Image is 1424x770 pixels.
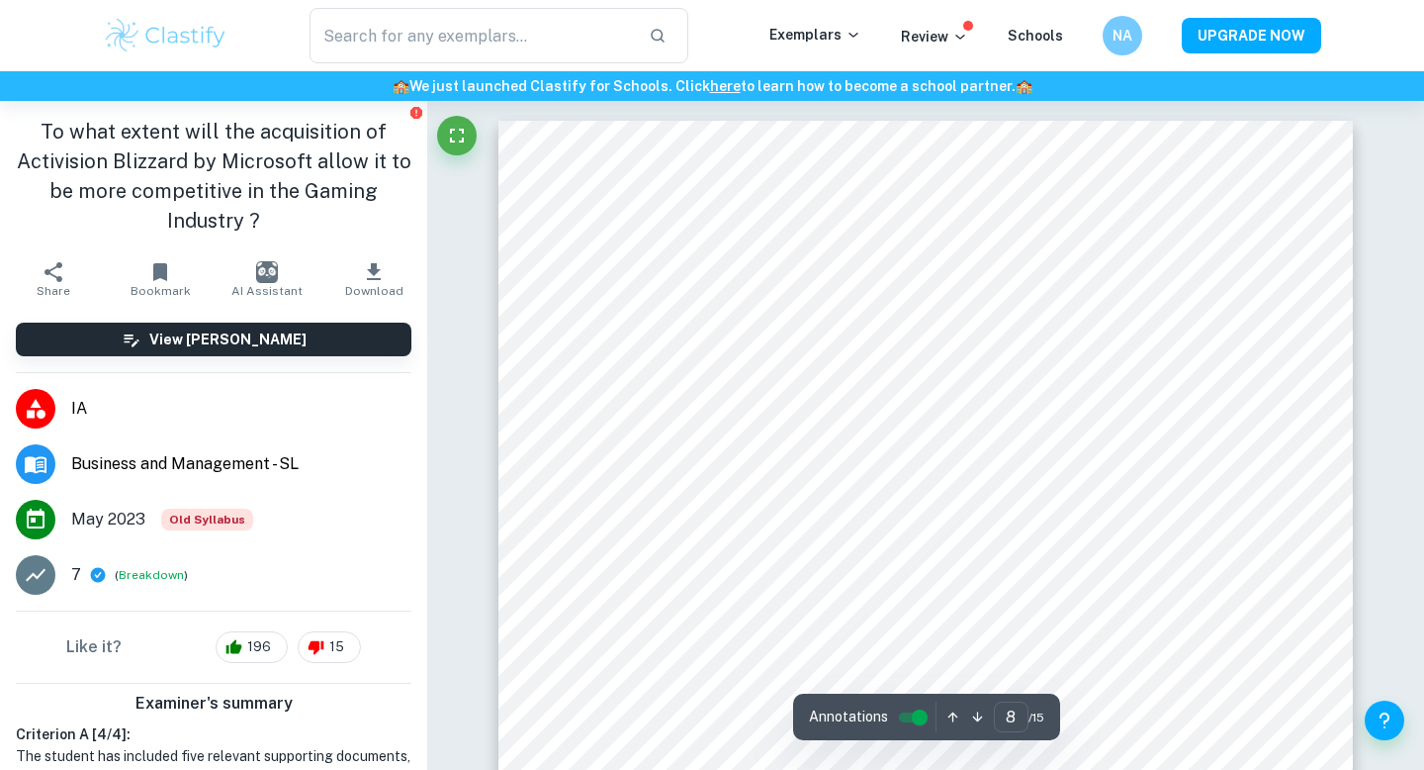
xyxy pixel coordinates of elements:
span: Bookmark [131,284,191,298]
span: Old Syllabus [161,509,253,530]
button: Bookmark [107,251,214,307]
button: Download [320,251,427,307]
span: Download [345,284,403,298]
button: View [PERSON_NAME] [16,323,411,356]
h6: We just launched Clastify for Schools. Click to learn how to become a school partner. [4,75,1420,97]
span: IA [71,397,411,421]
button: AI Assistant [214,251,320,307]
span: / 15 [1028,709,1044,726]
a: Schools [1008,28,1063,44]
div: 15 [298,631,361,663]
div: Starting from the May 2024 session, the Business IA requirements have changed. It's OK to refer t... [161,509,253,530]
p: Review [901,26,968,48]
h6: Examiner's summary [8,692,419,716]
span: AI Assistant [231,284,303,298]
span: Annotations [809,707,888,727]
button: Help and Feedback [1365,701,1404,740]
span: 196 [236,637,282,657]
span: Business and Management - SL [71,452,411,476]
button: Fullscreen [437,116,477,155]
span: ( ) [115,566,188,585]
div: 196 [216,631,288,663]
button: NA [1103,16,1142,55]
span: 🏫 [393,78,409,94]
button: Report issue [408,105,423,120]
h6: NA [1112,25,1134,47]
a: here [710,78,741,94]
img: AI Assistant [256,261,278,283]
p: Exemplars [769,24,861,46]
span: Share [37,284,70,298]
p: 7 [71,563,81,587]
h1: To what extent will the acquisition of Activision Blizzard by Microsoft allow it to be more compe... [16,117,411,236]
h6: Criterion A [ 4 / 4 ]: [16,723,411,745]
button: Breakdown [119,566,184,584]
span: May 2023 [71,508,145,531]
span: 🏫 [1016,78,1032,94]
h6: Like it? [66,635,122,659]
img: Clastify logo [103,16,228,55]
h6: View [PERSON_NAME] [149,329,307,350]
input: Search for any exemplars... [310,8,633,63]
span: 15 [318,637,355,657]
button: UPGRADE NOW [1182,18,1321,53]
